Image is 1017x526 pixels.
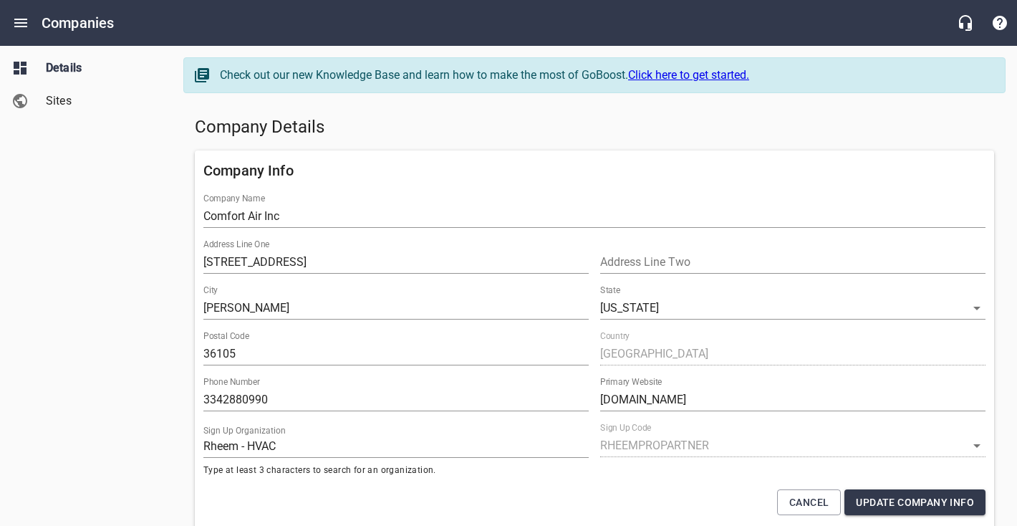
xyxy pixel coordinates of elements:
button: Live Chat [948,6,983,40]
label: Sign Up Code [600,424,651,432]
h5: Company Details [195,116,994,139]
h6: Companies [42,11,114,34]
button: Cancel [777,489,841,516]
label: Company Name [203,194,265,203]
label: Address Line One [203,240,269,249]
a: Click here to get started. [628,68,749,82]
button: Support Portal [983,6,1017,40]
button: Open drawer [4,6,38,40]
h6: Company Info [203,159,985,182]
input: Start typing to search organizations [203,435,589,458]
label: City [203,286,218,295]
label: Postal Code [203,332,249,340]
span: Sites [46,92,155,110]
label: Primary Website [600,378,662,386]
div: Check out our new Knowledge Base and learn how to make the most of GoBoost. [220,67,991,84]
span: Update Company Info [856,494,974,512]
span: Details [46,59,155,77]
label: State [600,286,620,295]
span: Cancel [789,494,829,512]
label: Phone Number [203,378,260,386]
button: Update Company Info [844,489,985,516]
span: Type at least 3 characters to search for an organization. [203,464,589,478]
label: Country [600,332,630,340]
